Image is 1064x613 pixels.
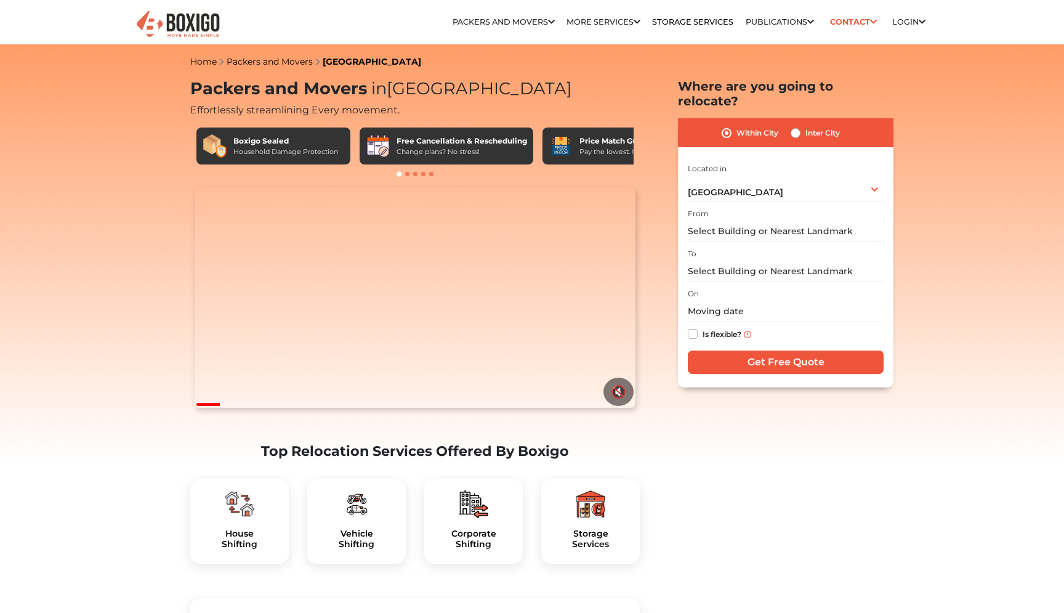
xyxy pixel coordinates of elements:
a: Home [190,56,217,67]
a: HouseShifting [200,529,279,550]
span: [GEOGRAPHIC_DATA] [688,187,783,198]
img: boxigo_packers_and_movers_plan [576,489,605,519]
div: Boxigo Sealed [233,136,338,147]
h5: Corporate Shifting [434,529,513,550]
h5: Storage Services [551,529,630,550]
a: StorageServices [551,529,630,550]
h2: Where are you going to relocate? [678,79,893,108]
img: boxigo_packers_and_movers_plan [225,489,254,519]
input: Select Building or Nearest Landmark [688,261,884,282]
label: From [688,208,709,219]
img: Free Cancellation & Rescheduling [366,134,390,158]
button: 🔇 [603,378,634,406]
span: [GEOGRAPHIC_DATA] [367,78,572,99]
img: Price Match Guarantee [549,134,573,158]
h5: House Shifting [200,529,279,550]
a: VehicleShifting [317,529,396,550]
a: Contact [826,12,881,31]
div: Free Cancellation & Rescheduling [397,136,527,147]
a: Publications [746,17,814,26]
label: Is flexible? [703,327,741,339]
div: Change plans? No stress! [397,147,527,157]
a: [GEOGRAPHIC_DATA] [323,56,421,67]
div: Household Damage Protection [233,147,338,157]
span: Effortlessly streamlining Every movement. [190,104,400,116]
h2: Top Relocation Services Offered By Boxigo [190,443,640,460]
img: Boxigo Sealed [203,134,227,158]
img: boxigo_packers_and_movers_plan [459,489,488,519]
a: CorporateShifting [434,529,513,550]
label: Within City [736,126,778,140]
video: Your browser does not support the video tag. [195,187,635,408]
img: Boxigo [135,9,221,39]
a: Packers and Movers [227,56,313,67]
div: Pay the lowest. Guaranteed! [579,147,673,157]
input: Select Building or Nearest Landmark [688,221,884,242]
h1: Packers and Movers [190,79,640,99]
h5: Vehicle Shifting [317,529,396,550]
div: Price Match Guarantee [579,136,673,147]
label: Located in [688,163,727,174]
input: Get Free Quote [688,351,884,374]
label: On [688,288,699,299]
input: Moving date [688,301,884,322]
img: boxigo_packers_and_movers_plan [342,489,371,519]
a: Packers and Movers [453,17,555,26]
a: More services [566,17,640,26]
label: To [688,248,696,259]
a: Storage Services [652,17,733,26]
a: Login [892,17,925,26]
span: in [371,78,387,99]
label: Inter City [805,126,840,140]
img: info [744,331,751,338]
